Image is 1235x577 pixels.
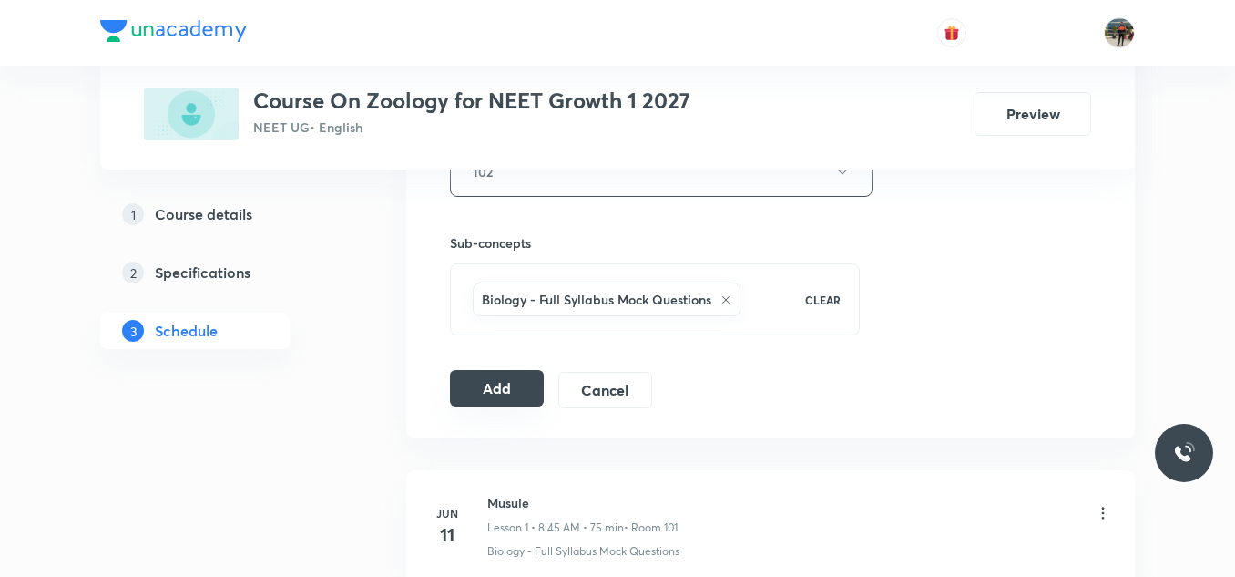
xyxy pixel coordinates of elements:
[122,320,144,342] p: 3
[100,20,247,46] a: Company Logo
[450,370,544,407] button: Add
[805,292,841,308] p: CLEAR
[482,290,711,309] h6: Biology - Full Syllabus Mock Questions
[155,320,218,342] h5: Schedule
[144,88,239,140] img: 8099C132-6A1D-4464-B00D-EF795DC9101B_plus.png
[253,88,690,114] h3: Course On Zoology for NEET Growth 1 2027
[155,203,252,225] h5: Course details
[155,262,250,283] h5: Specifications
[944,25,960,41] img: avatar
[487,543,679,560] p: Biology - Full Syllabus Mock Questions
[487,520,624,536] p: Lesson 1 • 8:45 AM • 75 min
[487,493,678,512] h6: Musule
[253,118,690,137] p: NEET UG • English
[429,505,465,521] h6: Jun
[122,262,144,283] p: 2
[1104,17,1135,48] img: Shrikanth Reddy
[100,20,247,42] img: Company Logo
[122,203,144,225] p: 1
[450,147,873,197] button: 102
[937,18,966,47] button: avatar
[1173,442,1195,464] img: ttu
[624,520,678,536] p: • Room 101
[100,254,348,291] a: 2Specifications
[558,372,652,408] button: Cancel
[429,521,465,549] h4: 11
[450,233,860,252] h6: Sub-concepts
[975,92,1091,136] button: Preview
[100,196,348,232] a: 1Course details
